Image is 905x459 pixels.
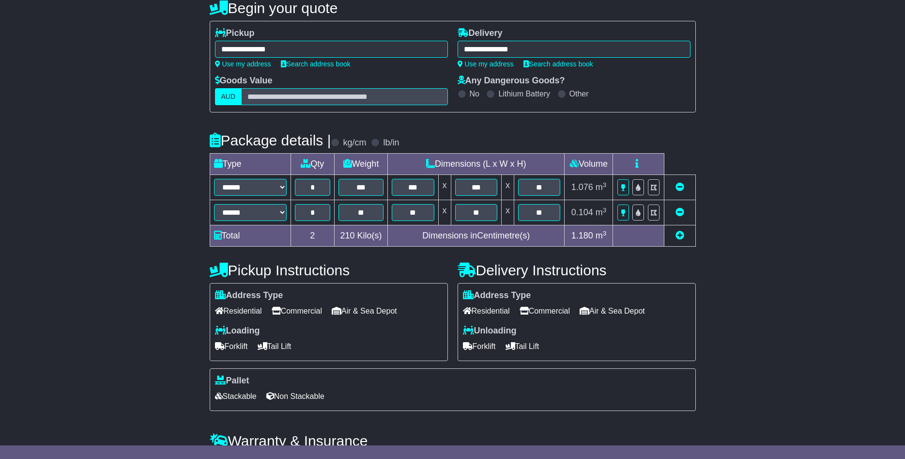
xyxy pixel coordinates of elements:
td: Weight [335,154,388,175]
td: Qty [291,154,335,175]
span: Non Stackable [266,389,324,404]
a: Search address book [523,60,593,68]
span: Stackable [215,389,257,404]
h4: Pickup Instructions [210,262,448,278]
label: lb/in [383,138,399,148]
span: Residential [463,303,510,318]
h4: Delivery Instructions [458,262,696,278]
a: Use my address [458,60,514,68]
span: Forklift [463,339,496,354]
span: Commercial [520,303,570,318]
label: AUD [215,88,242,105]
td: Type [210,154,291,175]
sup: 3 [603,230,607,237]
label: Lithium Battery [498,89,550,98]
a: Search address book [281,60,351,68]
td: Volume [565,154,613,175]
label: kg/cm [343,138,366,148]
td: x [438,175,451,200]
label: Pallet [215,376,249,386]
span: 1.180 [571,231,593,240]
h4: Warranty & Insurance [210,433,696,449]
sup: 3 [603,206,607,214]
td: x [501,175,514,200]
span: m [596,182,607,192]
td: x [438,200,451,225]
span: Commercial [272,303,322,318]
label: No [470,89,479,98]
a: Remove this item [675,182,684,192]
a: Remove this item [675,207,684,217]
td: Total [210,225,291,247]
label: Other [569,89,589,98]
span: m [596,207,607,217]
label: Any Dangerous Goods? [458,76,565,86]
label: Goods Value [215,76,273,86]
label: Delivery [458,28,503,39]
a: Use my address [215,60,271,68]
td: Dimensions (L x W x H) [388,154,565,175]
span: Residential [215,303,262,318]
span: 0.104 [571,207,593,217]
sup: 3 [603,181,607,189]
span: Air & Sea Depot [580,303,645,318]
h4: Package details | [210,132,331,148]
label: Pickup [215,28,255,39]
label: Loading [215,326,260,336]
span: Air & Sea Depot [332,303,397,318]
span: 210 [340,231,355,240]
td: 2 [291,225,335,247]
td: Dimensions in Centimetre(s) [388,225,565,247]
span: m [596,231,607,240]
span: Tail Lift [258,339,291,354]
span: 1.076 [571,182,593,192]
td: x [501,200,514,225]
label: Address Type [215,290,283,301]
label: Unloading [463,326,517,336]
span: Tail Lift [506,339,539,354]
span: Forklift [215,339,248,354]
label: Address Type [463,290,531,301]
td: Kilo(s) [335,225,388,247]
a: Add new item [675,231,684,240]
